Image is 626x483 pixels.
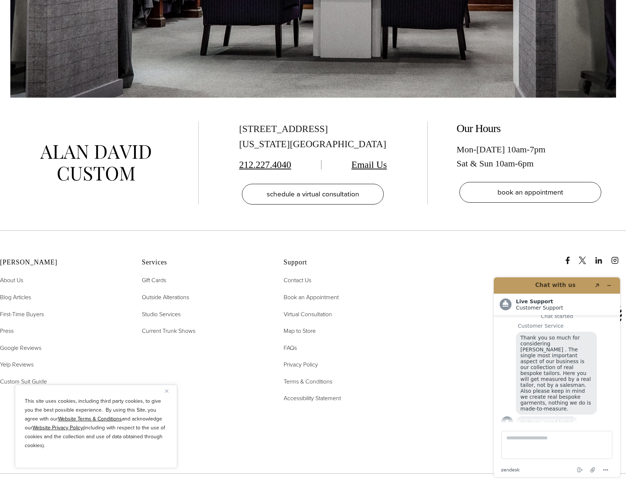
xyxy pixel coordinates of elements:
[142,276,265,335] nav: Services Footer Nav
[239,122,387,152] div: [STREET_ADDRESS] [US_STATE][GEOGRAPHIC_DATA]
[40,145,151,181] img: alan david custom
[58,415,122,423] a: Website Terms & Conditions
[284,276,407,403] nav: Support Footer Nav
[497,187,563,197] span: book an appointment
[267,189,359,199] span: schedule a virtual consultation
[165,386,174,395] button: Close
[459,182,601,203] a: book an appointment
[142,310,181,318] span: Studio Services
[456,142,604,171] div: Mon-[DATE] 10am-7pm Sat & Sun 10am-6pm
[142,276,166,284] span: Gift Cards
[142,276,166,285] a: Gift Cards
[488,271,626,483] iframe: Find more information here
[239,159,291,170] a: 212.227.4040
[142,310,181,319] a: Studio Services
[284,327,316,335] span: Map to Store
[564,249,577,264] a: Facebook
[16,5,31,12] span: Chat
[284,259,407,267] h2: Support
[165,389,168,393] img: Close
[611,249,626,264] a: instagram
[284,276,311,284] span: Contact Us
[33,424,83,432] a: Website Privacy Policy
[284,326,316,336] a: Map to Store
[142,326,195,336] a: Current Trunk Shows
[284,394,341,402] span: Accessibility Statement
[142,293,189,301] span: Outside Alterations
[284,360,318,369] a: Privacy Policy
[579,249,593,264] a: x/twitter
[142,293,189,302] a: Outside Alterations
[284,394,341,403] a: Accessibility Statement
[284,293,339,302] a: Book an Appointment
[142,259,265,267] h2: Services
[284,343,297,353] a: FAQs
[25,397,167,450] p: This site uses cookies, including third party cookies, to give you the best possible experience. ...
[595,249,610,264] a: linkedin
[284,344,297,352] span: FAQs
[242,184,384,205] a: schedule a virtual consultation
[284,276,311,285] a: Contact Us
[284,377,332,386] a: Terms & Conditions
[284,310,332,318] span: Virtual Consultation
[352,159,387,170] a: Email Us
[284,310,332,319] a: Virtual Consultation
[456,122,604,135] h2: Our Hours
[142,327,195,335] span: Current Trunk Shows
[284,293,339,301] span: Book an Appointment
